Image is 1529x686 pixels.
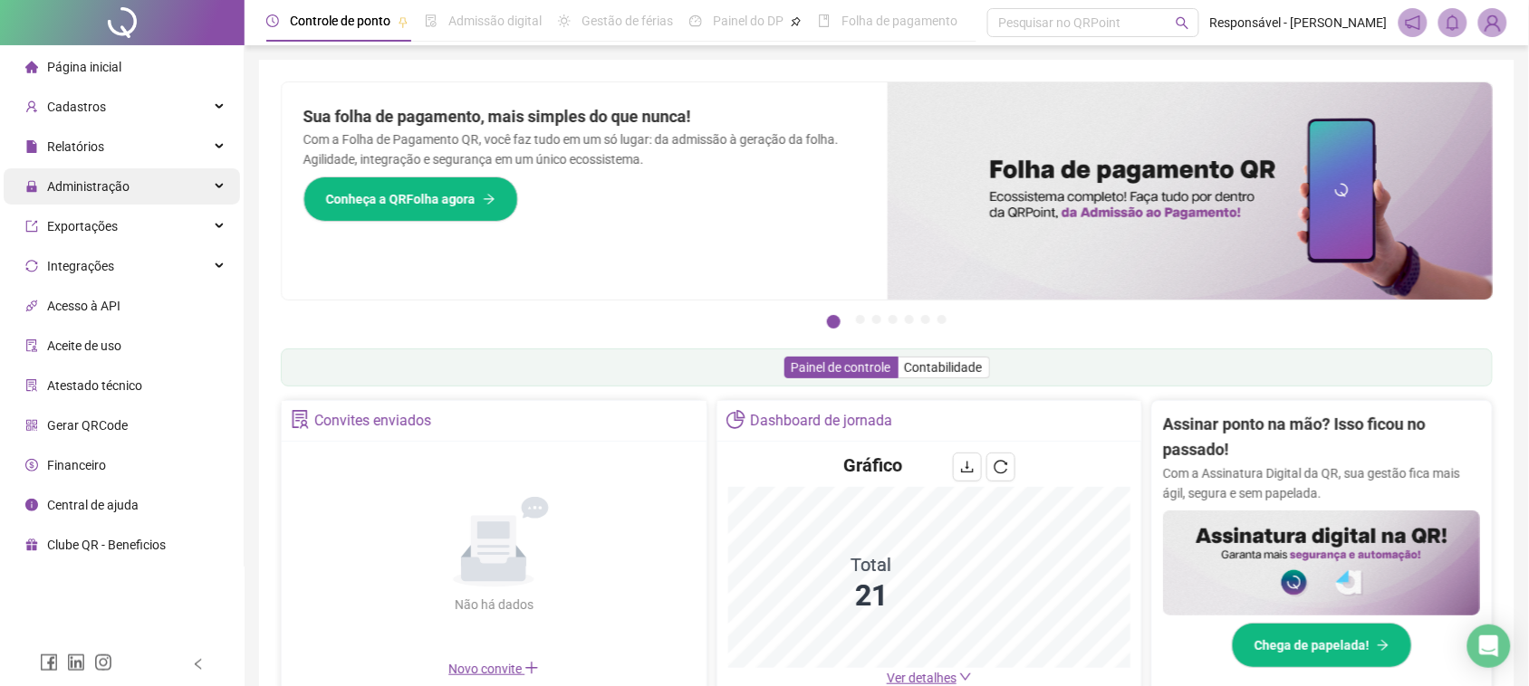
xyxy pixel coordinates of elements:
[689,14,702,27] span: dashboard
[47,299,120,313] span: Acesso à API
[1176,16,1189,30] span: search
[856,315,865,324] button: 2
[25,339,38,352] span: audit
[448,14,542,28] span: Admissão digital
[67,653,85,672] span: linkedin
[25,379,38,392] span: solution
[303,129,866,169] p: Com a Folha de Pagamento QR, você faz tudo em um só lugar: da admissão à geração da folha. Agilid...
[94,653,112,672] span: instagram
[398,16,409,27] span: pushpin
[938,315,947,324] button: 7
[887,671,972,685] a: Ver detalhes down
[47,378,142,393] span: Atestado técnico
[25,538,38,551] span: gift
[905,315,914,324] button: 5
[47,259,114,273] span: Integrações
[25,459,38,472] span: dollar
[47,498,139,512] span: Central de ajuda
[303,104,866,129] h2: Sua folha de pagamento, mais simples do que nunca!
[872,315,881,324] button: 3
[40,653,58,672] span: facebook
[425,14,438,27] span: file-done
[905,360,983,375] span: Contabilidade
[1445,14,1461,31] span: bell
[303,176,518,222] button: Conheça a QRFolha agora
[887,671,957,685] span: Ver detalhes
[1163,463,1480,503] p: Com a Assinatura Digital da QR, sua gestão fica mais ágil, segura e sem papelada.
[47,60,121,74] span: Página inicial
[921,315,930,324] button: 6
[818,14,831,27] span: book
[1467,624,1511,668] div: Open Intercom Messenger
[448,662,539,676] span: Novo convite
[326,189,476,209] span: Conheça a QRFolha agora
[314,405,431,436] div: Convites enviados
[1210,13,1388,33] span: Responsável - [PERSON_NAME]
[1479,9,1506,36] img: 36590
[1163,510,1480,616] img: banner%2F02c71560-61a6-44d4-94b9-c8ab97240462.png
[1255,635,1370,655] span: Chega de papelada!
[483,193,495,205] span: arrow-right
[994,460,1008,474] span: reload
[1163,412,1480,463] h2: Assinar ponto na mão? Isso ficou no passado!
[844,453,903,478] h4: Gráfico
[47,458,106,472] span: Financeiro
[959,671,972,683] span: down
[827,315,841,329] button: 1
[25,140,38,153] span: file
[960,460,975,474] span: download
[713,14,784,28] span: Painel do DP
[192,658,205,671] span: left
[792,360,891,375] span: Painel de controle
[47,100,106,114] span: Cadastros
[266,14,279,27] span: clock-circle
[25,61,38,73] span: home
[25,419,38,432] span: qrcode
[25,100,38,113] span: user-add
[410,595,577,615] div: Não há dados
[47,139,104,154] span: Relatórios
[1405,14,1421,31] span: notification
[25,180,38,193] span: lock
[1377,639,1390,652] span: arrow-right
[524,661,539,675] span: plus
[25,300,38,312] span: api
[25,220,38,233] span: export
[47,338,121,353] span: Aceite de uso
[290,14,390,28] span: Controle de ponto
[25,499,38,511] span: info-circle
[25,260,38,272] span: sync
[726,410,745,429] span: pie-chart
[47,179,130,194] span: Administração
[841,14,957,28] span: Folha de pagamento
[47,219,118,233] span: Exportações
[558,14,571,27] span: sun
[888,82,1494,300] img: banner%2F8d14a306-6205-4263-8e5b-06e9a85ad873.png
[750,405,892,436] div: Dashboard de jornada
[1232,623,1412,668] button: Chega de papelada!
[889,315,898,324] button: 4
[791,16,802,27] span: pushpin
[47,418,128,433] span: Gerar QRCode
[291,410,310,429] span: solution
[47,538,166,552] span: Clube QR - Beneficios
[582,14,673,28] span: Gestão de férias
